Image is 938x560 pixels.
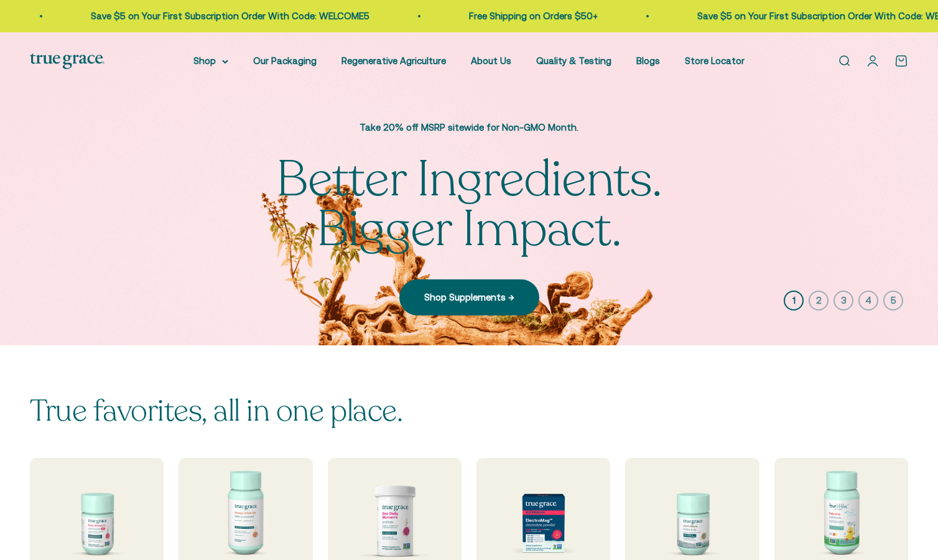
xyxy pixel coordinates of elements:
[685,55,745,66] a: Store Locator
[834,291,853,310] button: 3
[636,55,660,66] a: Blogs
[883,291,903,310] button: 5
[399,279,539,315] a: Shop Supplements →
[858,291,878,310] button: 4
[471,55,511,66] a: About Us
[465,11,594,21] a: Free Shipping on Orders $50+
[341,55,446,66] a: Regenerative Agriculture
[276,146,662,263] split-lines: Better Ingredients. Bigger Impact.
[784,291,804,310] button: 1
[30,391,402,431] split-lines: True favorites, all in one place.
[809,291,829,310] button: 2
[264,120,674,135] p: Take 20% off MSRP sitewide for Non-GMO Month.
[536,55,611,66] a: Quality & Testing
[193,54,228,68] summary: Shop
[253,55,317,66] a: Our Packaging
[87,9,366,24] p: Save $5 on Your First Subscription Order With Code: WELCOME5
